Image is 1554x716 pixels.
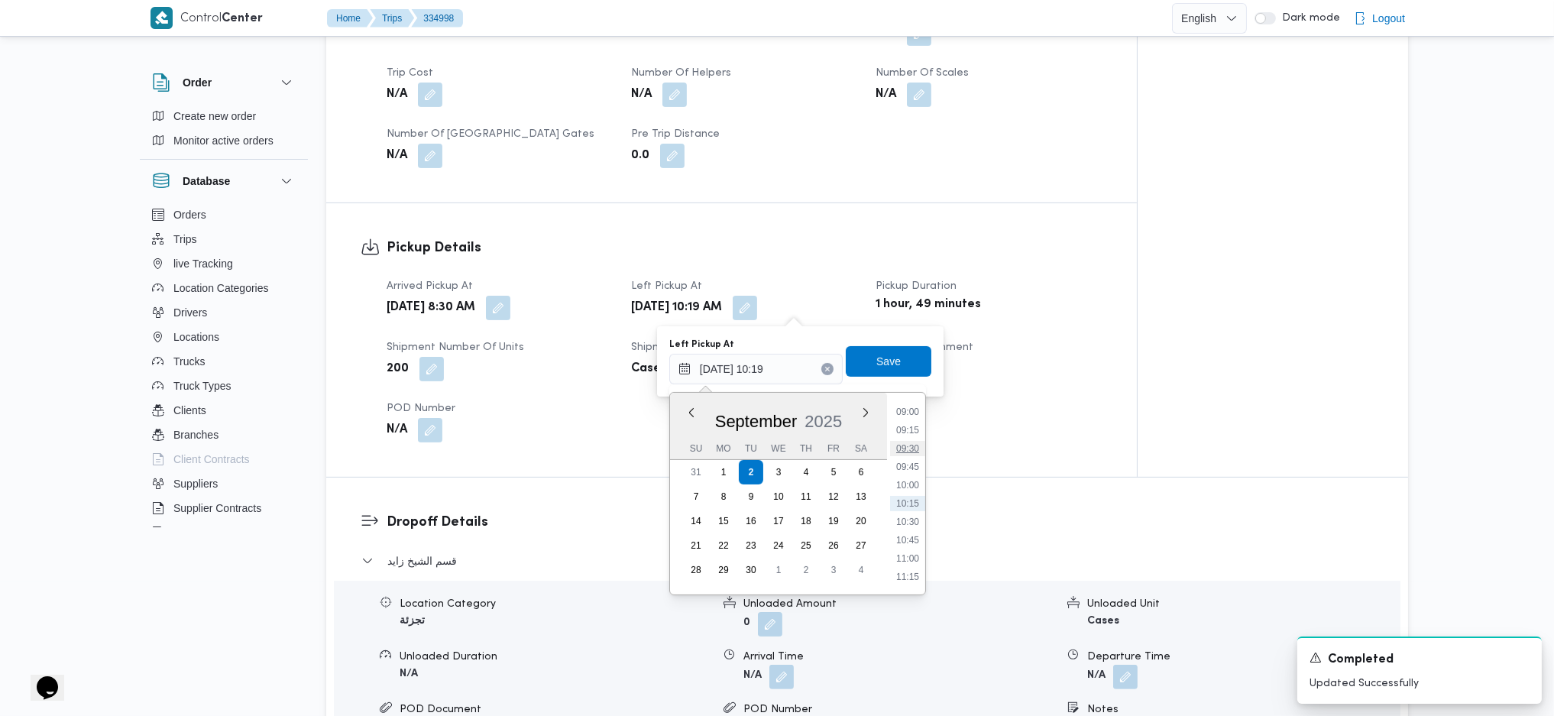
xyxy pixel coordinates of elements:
div: day-10 [766,484,791,509]
span: Save [876,352,901,371]
button: Branches [146,423,302,447]
button: Previous Month [685,407,698,419]
button: Suppliers [146,471,302,496]
div: day-17 [766,509,791,533]
div: day-24 [766,533,791,558]
img: X8yXhbKr1z7QwAAAABJRU5ErkJggg== [151,7,173,29]
button: Logout [1348,3,1411,34]
span: Trip Cost [387,68,433,78]
div: Unloaded Duration [400,649,711,665]
span: Create new order [173,107,256,125]
button: Monitor active orders [146,128,302,153]
button: Client Contracts [146,447,302,471]
button: Home [327,9,373,28]
span: Number of Helpers [631,68,731,78]
li: 11:15 [890,569,925,585]
li: 10:45 [890,533,925,548]
span: Branches [173,426,219,444]
li: 10:00 [890,478,925,493]
span: live Tracking [173,254,233,273]
h3: Order [183,73,212,92]
li: 09:30 [890,441,925,456]
b: [DATE] 10:19 AM [631,299,722,317]
span: Pre Trip Distance [631,129,720,139]
div: day-3 [766,460,791,484]
h3: Database [183,172,230,190]
button: Create new order [146,104,302,128]
div: Mo [711,438,736,459]
div: day-13 [849,484,873,509]
button: Trucks [146,349,302,374]
input: Press the down key to enter a popover containing a calendar. Press the escape key to close the po... [669,354,843,384]
div: Fr [821,438,846,459]
li: 09:45 [890,459,925,475]
button: Truck Types [146,374,302,398]
b: [DATE] 8:30 AM [387,299,475,317]
span: Truck Types [173,377,231,395]
button: Location Categories [146,276,302,300]
div: Unloaded Amount [743,596,1055,612]
div: day-7 [684,484,708,509]
div: day-23 [739,533,763,558]
span: Number of Scales [876,68,969,78]
div: day-12 [821,484,846,509]
span: Shipment Unit [631,342,703,352]
span: Pickup Duration [876,281,957,291]
div: day-29 [711,558,736,582]
div: day-4 [849,558,873,582]
label: Left Pickup At [669,339,734,351]
span: Left Pickup At [631,281,702,291]
div: Order [140,104,308,159]
span: Drivers [173,303,207,322]
div: day-15 [711,509,736,533]
button: Next month [860,407,872,419]
span: Locations [173,328,219,346]
div: day-22 [711,533,736,558]
div: day-2 [794,558,818,582]
div: day-2 [739,460,763,484]
b: تجزئة [400,616,425,626]
button: live Tracking [146,251,302,276]
div: day-25 [794,533,818,558]
button: Devices [146,520,302,545]
span: Number of [GEOGRAPHIC_DATA] Gates [387,129,594,139]
span: Supplier Contracts [173,499,261,517]
b: N/A [631,86,652,104]
div: Sa [849,438,873,459]
div: Th [794,438,818,459]
button: Supplier Contracts [146,496,302,520]
div: day-4 [794,460,818,484]
div: Location Category [400,596,711,612]
h3: Pickup Details [387,238,1102,258]
div: Notification [1310,650,1530,669]
span: Client Contracts [173,450,250,468]
b: N/A [1087,671,1106,681]
div: month-2025-09 [682,460,875,582]
span: POD Number [387,403,455,413]
li: 10:30 [890,514,925,530]
button: Drivers [146,300,302,325]
span: Shipment Number of Units [387,342,524,352]
div: Su [684,438,708,459]
li: 09:00 [890,404,925,420]
b: N/A [387,86,407,104]
span: 2025 [805,412,842,431]
button: قسم الشيخ زايد [361,552,1374,570]
span: Clients [173,401,206,420]
div: day-31 [684,460,708,484]
span: Logout [1372,9,1405,28]
span: Trucks [173,352,205,371]
button: Save [846,346,931,377]
b: Cases [1087,616,1119,626]
button: Order [152,73,296,92]
span: Devices [173,523,212,542]
div: day-30 [739,558,763,582]
b: N/A [743,671,762,681]
div: day-28 [684,558,708,582]
div: day-16 [739,509,763,533]
div: day-5 [821,460,846,484]
div: Departure Time [1087,649,1399,665]
div: We [766,438,791,459]
div: Button. Open the month selector. September is currently selected. [714,411,798,432]
div: Unloaded Unit [1087,596,1399,612]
